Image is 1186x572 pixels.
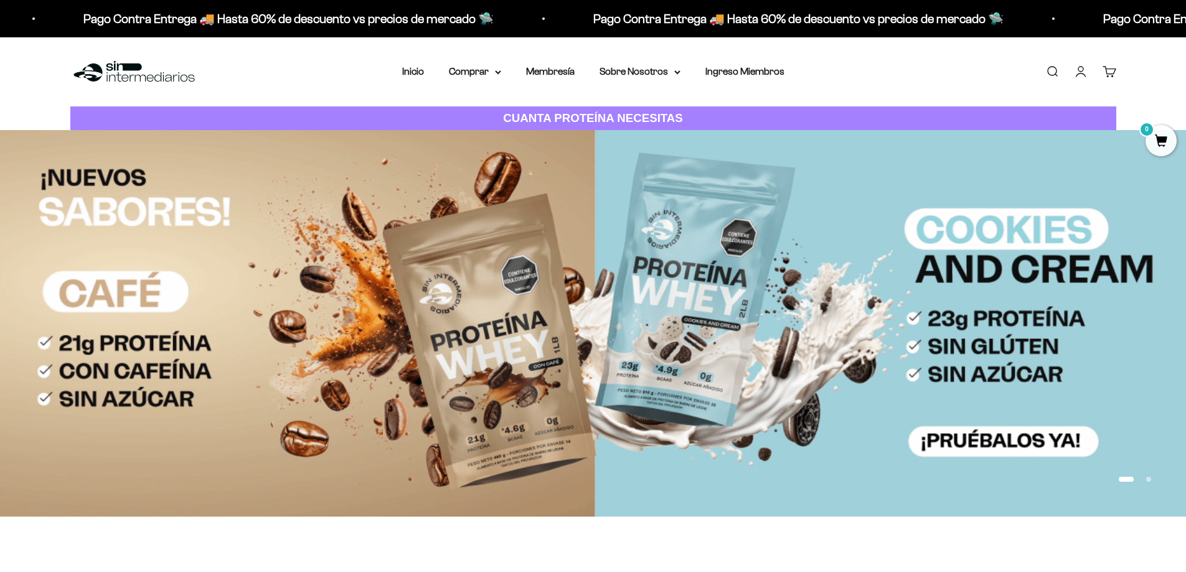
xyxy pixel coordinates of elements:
[526,66,575,77] a: Membresía
[591,9,1001,29] p: Pago Contra Entrega 🚚 Hasta 60% de descuento vs precios de mercado 🛸
[70,106,1116,131] a: CUANTA PROTEÍNA NECESITAS
[81,9,491,29] p: Pago Contra Entrega 🚚 Hasta 60% de descuento vs precios de mercado 🛸
[449,63,501,80] summary: Comprar
[402,66,424,77] a: Inicio
[503,111,683,124] strong: CUANTA PROTEÍNA NECESITAS
[1146,135,1177,149] a: 0
[705,66,784,77] a: Ingreso Miembros
[1139,122,1154,137] mark: 0
[600,63,680,80] summary: Sobre Nosotros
